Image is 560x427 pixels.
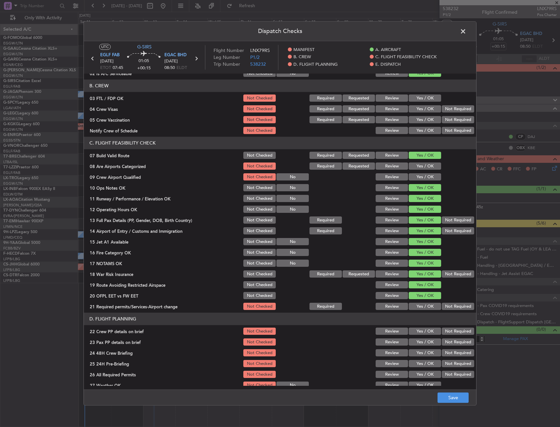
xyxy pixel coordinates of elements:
[442,303,474,310] button: Not Required
[409,282,441,289] button: Yes / OK
[438,393,469,403] button: Save
[409,339,441,346] button: Yes / OK
[409,174,441,181] button: Yes / OK
[442,127,474,134] button: Not Required
[409,271,441,278] button: Yes / OK
[409,228,441,235] button: Yes / OK
[409,260,441,267] button: Yes / OK
[409,382,441,389] button: Yes / OK
[442,328,474,335] button: Not Required
[409,152,441,159] button: Yes / OK
[409,238,441,246] button: Yes / OK
[409,195,441,202] button: Yes / OK
[442,360,474,367] button: Not Required
[409,292,441,299] button: Yes / OK
[84,22,476,41] header: Dispatch Checks
[442,217,474,224] button: Not Required
[442,350,474,357] button: Not Required
[409,360,441,367] button: Yes / OK
[409,328,441,335] button: Yes / OK
[409,106,441,113] button: Yes / OK
[442,271,474,278] button: Not Required
[442,228,474,235] button: Not Required
[409,206,441,213] button: Yes / OK
[442,116,474,124] button: Not Required
[409,184,441,192] button: Yes / OK
[442,339,474,346] button: Not Required
[409,217,441,224] button: Yes / OK
[409,371,441,378] button: Yes / OK
[409,127,441,134] button: Yes / OK
[409,163,441,170] button: Yes / OK
[409,249,441,256] button: Yes / OK
[442,371,474,378] button: Not Required
[409,350,441,357] button: Yes / OK
[409,116,441,124] button: Yes / OK
[442,106,474,113] button: Not Required
[409,303,441,310] button: Yes / OK
[409,95,441,102] button: Yes / OK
